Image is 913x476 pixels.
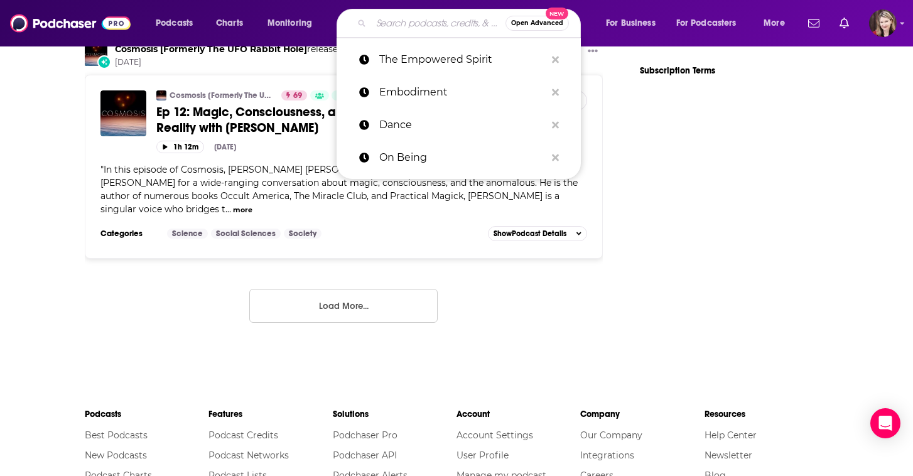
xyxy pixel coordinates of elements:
[214,143,236,151] div: [DATE]
[156,14,193,32] span: Podcasts
[676,14,737,32] span: For Podcasters
[668,13,755,33] button: open menu
[546,8,568,19] span: New
[580,450,634,461] a: Integrations
[337,141,581,174] a: On Being
[211,229,281,239] a: Social Sciences
[333,450,397,461] a: Podchaser API
[835,13,854,34] a: Show notifications dropdown
[115,43,408,55] h3: released a new episode
[337,76,581,109] a: Embodiment
[456,450,509,461] a: User Profile
[156,90,166,100] img: Cosmosis [Formerly The UFO Rabbit Hole]
[488,226,587,241] button: ShowPodcast Details
[100,164,579,215] span: "
[147,13,209,33] button: open menu
[511,20,563,26] span: Open Advanced
[337,43,581,76] a: The Empowered Spirit
[216,14,243,32] span: Charts
[379,141,546,174] p: On Being
[100,229,157,239] h3: Categories
[337,109,581,141] a: Dance
[10,11,131,35] img: Podchaser - Follow, Share and Rate Podcasts
[869,9,897,37] span: Logged in as galaxygirl
[494,229,566,238] span: Show Podcast Details
[85,450,147,461] a: New Podcasts
[505,16,569,31] button: Open AdvancedNew
[705,430,757,441] a: Help Center
[583,43,603,59] button: Show More Button
[208,13,251,33] a: Charts
[156,104,419,136] span: Ep 12: Magic, Consciousness, and Anomalous Reality with [PERSON_NAME]
[755,13,801,33] button: open menu
[233,205,252,215] button: more
[100,164,579,215] span: In this episode of Cosmosis, [PERSON_NAME] [PERSON_NAME] sits down with historian and esoteric sc...
[208,430,278,441] a: Podcast Credits
[764,14,785,32] span: More
[115,57,408,68] span: [DATE]
[85,403,208,425] li: Podcasts
[869,9,897,37] button: Show profile menu
[640,65,715,76] a: Subscription Terms
[208,450,289,461] a: Podcast Networks
[293,90,302,102] span: 69
[379,43,546,76] p: The Empowered Spirit
[156,104,462,136] a: Ep 12: Magic, Consciousness, and Anomalous Reality with [PERSON_NAME]
[333,403,456,425] li: Solutions
[267,14,312,32] span: Monitoring
[456,430,533,441] a: Account Settings
[580,430,642,441] a: Our Company
[85,430,148,441] a: Best Podcasts
[249,289,438,323] button: Load More...
[115,43,307,55] a: Cosmosis [Formerly The UFO Rabbit Hole]
[379,76,546,109] p: Embodiment
[284,229,321,239] a: Society
[580,403,704,425] li: Company
[606,14,656,32] span: For Business
[379,109,546,141] p: Dance
[705,450,752,461] a: Newsletter
[281,90,307,100] a: 69
[100,90,146,136] img: Ep 12: Magic, Consciousness, and Anomalous Reality with Mitch Horowitz
[225,203,231,215] span: ...
[597,13,671,33] button: open menu
[870,408,900,438] div: Open Intercom Messenger
[167,229,208,239] a: Science
[803,13,824,34] a: Show notifications dropdown
[371,13,505,33] input: Search podcasts, credits, & more...
[869,9,897,37] img: User Profile
[85,43,107,66] img: Cosmosis [Formerly The UFO Rabbit Hole]
[170,90,273,100] a: Cosmosis [Formerly The UFO Rabbit Hole]
[208,403,332,425] li: Features
[97,55,111,69] div: New Episode
[156,141,204,153] button: 1h 12m
[348,9,593,38] div: Search podcasts, credits, & more...
[332,90,365,100] a: Active
[333,430,397,441] a: Podchaser Pro
[456,403,580,425] li: Account
[705,403,828,425] li: Resources
[259,13,328,33] button: open menu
